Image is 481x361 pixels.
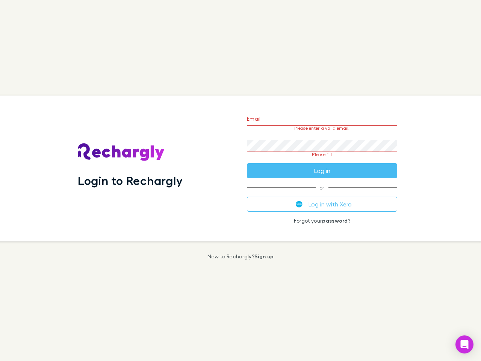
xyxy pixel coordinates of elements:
img: Rechargly's Logo [78,143,165,161]
p: New to Rechargly? [207,253,274,259]
a: Sign up [254,253,274,259]
span: or [247,187,397,188]
a: password [322,217,348,224]
h1: Login to Rechargly [78,173,183,188]
div: Open Intercom Messenger [455,335,473,353]
button: Log in [247,163,397,178]
p: Please fill [247,152,397,157]
p: Forgot your ? [247,218,397,224]
button: Log in with Xero [247,197,397,212]
img: Xero's logo [296,201,303,208]
p: Please enter a valid email. [247,126,397,131]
